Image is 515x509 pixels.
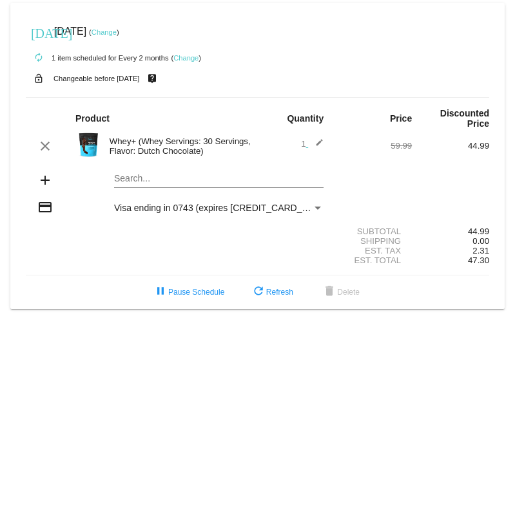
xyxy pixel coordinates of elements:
span: 2.31 [472,246,489,255]
small: ( ) [171,54,201,62]
img: Image-1-Carousel-Whey-2lb-Dutch-Chocolate-no-badge-Transp.png [75,132,101,158]
span: Delete [322,288,360,297]
div: 59.99 [335,141,412,151]
strong: Discounted Price [440,108,489,129]
div: Shipping [335,236,412,246]
button: Delete [311,281,370,304]
button: Pause Schedule [142,281,235,304]
div: Est. Tax [335,246,412,255]
mat-icon: edit [308,138,324,154]
mat-icon: add [37,172,53,188]
span: Visa ending in 0743 (expires [CREDIT_CARD_DATA]) [114,203,330,213]
small: 1 item scheduled for Every 2 months [26,54,169,62]
mat-icon: lock_open [31,70,46,87]
mat-select: Payment Method [114,203,324,213]
div: Est. Total [335,255,412,265]
strong: Quantity [287,113,324,124]
a: Change [92,28,117,36]
mat-icon: refresh [251,284,266,300]
mat-icon: pause [153,284,168,300]
mat-icon: autorenew [31,50,46,66]
mat-icon: [DATE] [31,24,46,40]
mat-icon: delete [322,284,337,300]
strong: Product [75,113,110,124]
mat-icon: live_help [144,70,160,87]
mat-icon: credit_card [37,199,53,215]
mat-icon: clear [37,138,53,154]
small: ( ) [89,28,119,36]
small: Changeable before [DATE] [53,75,140,82]
input: Search... [114,174,324,184]
strong: Price [390,113,412,124]
span: 1 [301,139,324,149]
span: 47.30 [468,255,489,265]
div: 44.99 [412,141,489,151]
div: Whey+ (Whey Servings: 30 Servings, Flavor: Dutch Chocolate) [103,136,258,156]
a: Change [173,54,199,62]
span: Pause Schedule [153,288,224,297]
span: Refresh [251,288,293,297]
div: 44.99 [412,227,489,236]
button: Refresh [240,281,304,304]
span: 0.00 [472,236,489,246]
div: Subtotal [335,227,412,236]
